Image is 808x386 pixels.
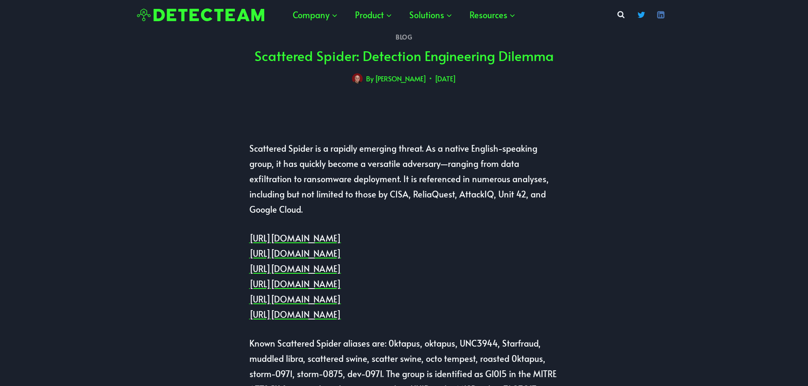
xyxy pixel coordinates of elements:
[396,33,412,41] a: Blog
[401,2,461,28] a: Solutions
[352,73,363,84] img: Avatar photo
[470,7,516,22] span: Resources
[347,2,401,28] a: Product
[249,278,341,290] a: [URL][DOMAIN_NAME]
[284,2,347,28] a: Company
[435,72,456,85] time: [DATE]
[249,247,341,259] a: [URL][DOMAIN_NAME]
[293,7,338,22] span: Company
[352,73,363,84] a: Author image
[249,263,341,275] a: [URL][DOMAIN_NAME]
[461,2,524,28] a: Resources
[613,7,629,22] button: View Search Form
[633,6,650,23] a: Twitter
[249,293,341,305] a: [URL][DOMAIN_NAME]
[254,45,554,66] h1: Scattered Spider: Detection Engineering Dilemma
[249,308,341,320] a: [URL][DOMAIN_NAME]
[137,8,264,22] img: Detecteam
[409,7,453,22] span: Solutions
[249,232,341,244] a: [URL][DOMAIN_NAME]
[366,72,374,85] span: By
[249,141,559,217] p: Scattered Spider is a rapidly emerging threat. As a native English-speaking group, it has quickly...
[355,7,392,22] span: Product
[284,2,524,28] nav: Primary
[375,74,426,83] a: [PERSON_NAME]
[652,6,669,23] a: Linkedin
